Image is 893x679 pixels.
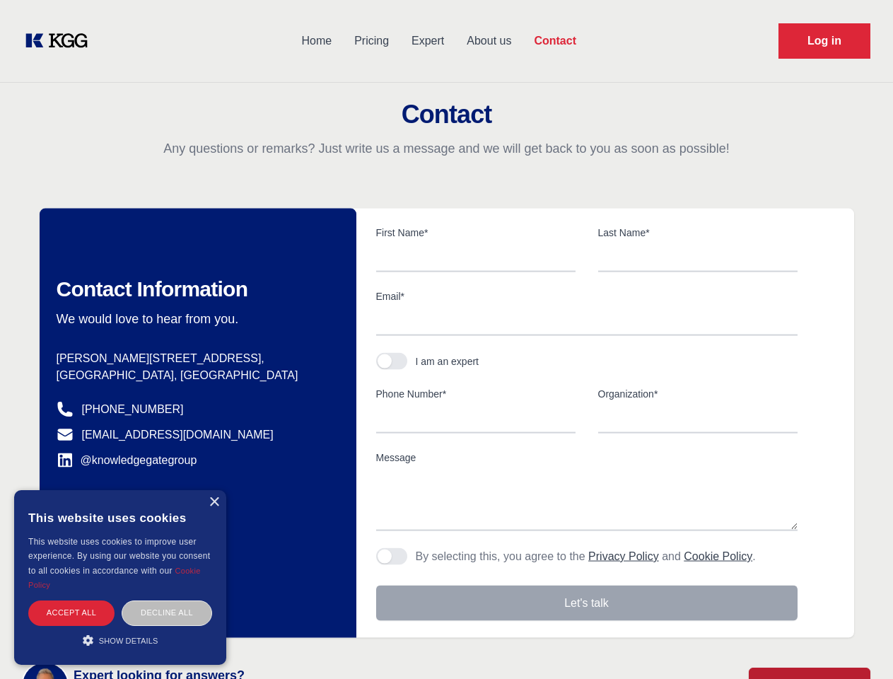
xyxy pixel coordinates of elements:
[376,586,798,621] button: Let's talk
[822,611,893,679] iframe: Chat Widget
[376,387,576,401] label: Phone Number*
[57,367,334,384] p: [GEOGRAPHIC_DATA], [GEOGRAPHIC_DATA]
[57,311,334,327] p: We would love to hear from you.
[28,537,210,576] span: This website uses cookies to improve user experience. By using our website you consent to all coo...
[57,277,334,302] h2: Contact Information
[17,100,876,129] h2: Contact
[588,550,659,562] a: Privacy Policy
[17,140,876,157] p: Any questions or remarks? Just write us a message and we will get back to you as soon as possible!
[23,30,99,52] a: KOL Knowledge Platform: Talk to Key External Experts (KEE)
[598,226,798,240] label: Last Name*
[416,354,479,368] div: I am an expert
[343,23,400,59] a: Pricing
[523,23,588,59] a: Contact
[82,401,184,418] a: [PHONE_NUMBER]
[778,23,870,59] a: Request Demo
[122,600,212,625] div: Decline all
[28,633,212,647] div: Show details
[684,550,752,562] a: Cookie Policy
[57,452,197,469] a: @knowledgegategroup
[28,501,212,535] div: This website uses cookies
[376,226,576,240] label: First Name*
[376,289,798,303] label: Email*
[28,600,115,625] div: Accept all
[598,387,798,401] label: Organization*
[82,426,274,443] a: [EMAIL_ADDRESS][DOMAIN_NAME]
[99,637,158,645] span: Show details
[376,451,798,465] label: Message
[209,497,219,508] div: Close
[290,23,343,59] a: Home
[28,567,201,589] a: Cookie Policy
[455,23,523,59] a: About us
[416,548,756,565] p: By selecting this, you agree to the and .
[57,350,334,367] p: [PERSON_NAME][STREET_ADDRESS],
[400,23,455,59] a: Expert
